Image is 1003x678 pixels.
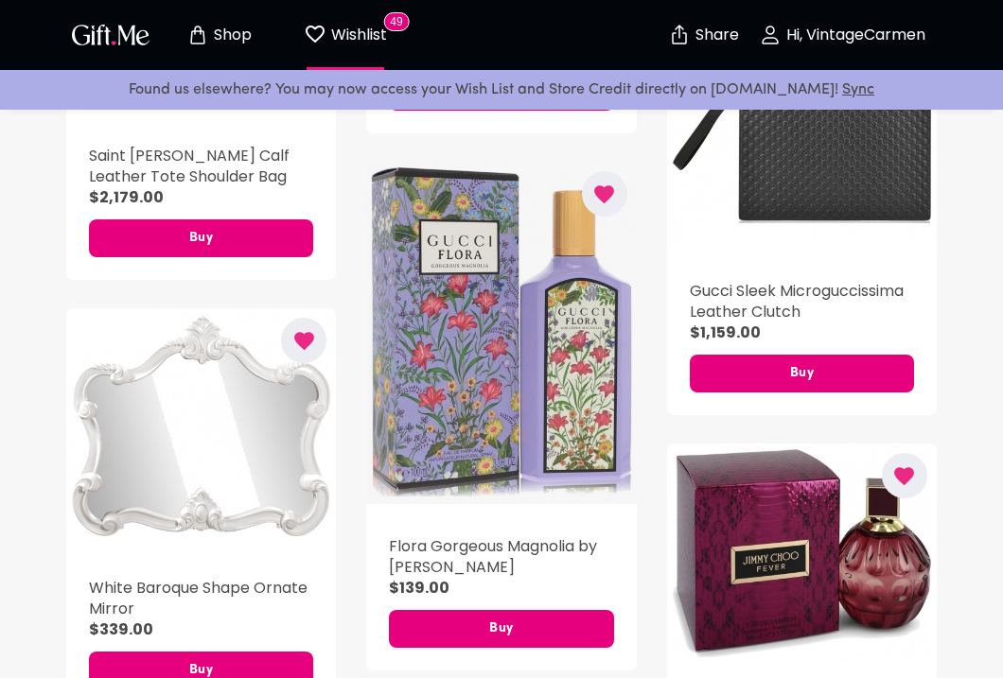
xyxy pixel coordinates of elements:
button: Buy [89,219,313,257]
p: Wishlist [326,23,387,47]
div: Gucci Sleek Microguccissima Leather Clutch [667,44,937,249]
img: secure [668,24,691,46]
p: Share [691,27,739,43]
div: Jimmy Choo Fever by Jimmy Choo [667,443,937,666]
h5: Flora Gorgeous Magnolia by [PERSON_NAME] [389,536,613,578]
span: Buy [89,228,313,249]
span: Buy [389,618,613,639]
button: Share [670,2,736,68]
a: Sync [842,82,874,97]
h5: Gucci Sleek Microguccissima Leather Clutch [690,281,914,322]
h5: White Baroque Shape Ornate Mirror [89,578,313,619]
p: Found us elsewhere? You may now access your Wish List and Store Credit directly on [DOMAIN_NAME]! [15,78,988,102]
button: Store page [167,5,271,65]
p: $339.00 [89,619,313,640]
p: $2,179.00 [89,187,313,208]
span: Buy [690,363,914,384]
p: Shop [209,27,252,43]
p: Hi, VintageCarmen [782,27,925,43]
p: $139.00 [389,578,613,599]
div: Flora Gorgeous Magnolia by Gucci [366,162,636,504]
button: Buy [690,355,914,392]
button: Hi, VintageCarmen [748,5,937,65]
button: Buy [389,610,613,648]
p: $1,159.00 [690,322,914,343]
button: Wishlist page [293,5,397,65]
button: GiftMe Logo [66,24,155,46]
img: GiftMe Logo [68,21,153,48]
span: 49 [383,12,409,31]
h5: Saint [PERSON_NAME] Calf Leather Tote Shoulder Bag [89,146,313,187]
div: White Baroque Shape Ornate Mirror [66,308,336,545]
